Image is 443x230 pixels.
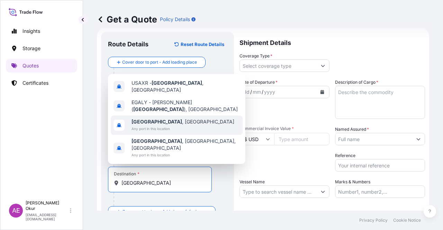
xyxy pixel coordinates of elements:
[263,88,276,96] div: year,
[239,126,329,131] span: Commercial Invoice Value
[239,178,265,185] label: Vessel Name
[114,171,139,177] div: Destination
[121,180,203,186] input: Destination
[317,185,329,198] button: Show suggestions
[335,152,355,159] label: Reference
[262,88,263,96] div: /
[335,159,425,172] input: Your internal reference
[22,62,39,69] p: Quotes
[122,59,197,66] span: Cover door to port - Add loading place
[393,218,421,223] p: Cookie Notice
[243,88,250,96] div: day,
[132,80,240,93] span: USAXR - , [GEOGRAPHIC_DATA]
[132,119,182,125] b: [GEOGRAPHIC_DATA]
[152,80,202,86] b: [GEOGRAPHIC_DATA]
[108,40,148,48] p: Route Details
[239,32,425,53] p: Shipment Details
[22,80,48,86] p: Certificates
[22,45,40,52] p: Storage
[335,126,369,133] label: Named Assured
[274,133,329,145] input: Type amount
[132,118,234,125] span: , [GEOGRAPHIC_DATA]
[335,133,412,145] input: Full name
[160,16,190,23] p: Policy Details
[26,200,69,211] p: [PERSON_NAME] Okur
[181,41,224,48] p: Reset Route Details
[122,208,207,215] span: Cover port to door - Add place of discharge
[97,14,157,25] p: Get a Quote
[317,86,328,98] button: Calendar
[359,218,388,223] p: Privacy Policy
[317,59,329,72] button: Show suggestions
[252,88,262,96] div: month,
[26,213,69,221] p: [EMAIL_ADDRESS][DOMAIN_NAME]
[250,88,252,96] div: /
[239,53,272,59] label: Coverage Type
[132,151,240,158] span: Any port in this location
[132,138,182,144] b: [GEOGRAPHIC_DATA]
[22,28,40,35] p: Insights
[412,133,425,145] button: Show suggestions
[132,99,240,113] span: EGALY - [PERSON_NAME] ( ), [GEOGRAPHIC_DATA]
[12,207,20,214] span: AE
[335,178,370,185] label: Marks & Numbers
[240,185,317,198] input: Type to search vessel name or IMO
[132,138,240,151] span: , [GEOGRAPHIC_DATA], [GEOGRAPHIC_DATA]
[133,106,184,112] b: [GEOGRAPHIC_DATA]
[239,79,278,86] span: Date of Departure
[132,125,234,132] span: Any port in this location
[108,74,245,164] div: Show suggestions
[335,79,378,86] label: Description of Cargo
[335,185,425,198] input: Number1, number2,...
[240,59,317,72] input: Select coverage type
